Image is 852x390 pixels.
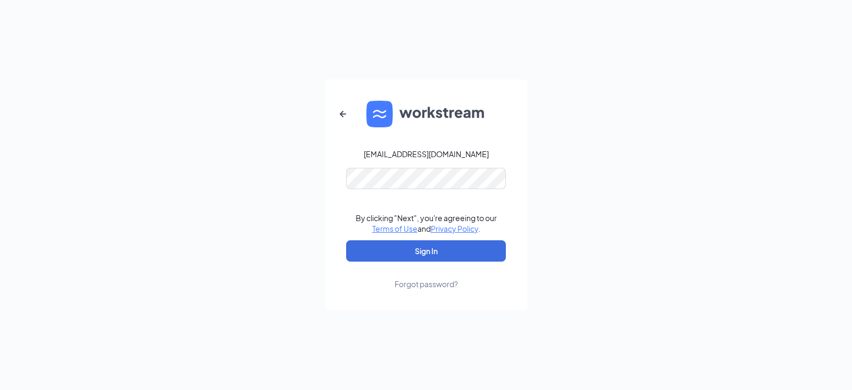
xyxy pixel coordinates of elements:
[330,101,356,127] button: ArrowLeftNew
[372,224,417,233] a: Terms of Use
[395,279,458,289] div: Forgot password?
[395,262,458,289] a: Forgot password?
[337,108,349,120] svg: ArrowLeftNew
[366,101,486,127] img: WS logo and Workstream text
[356,213,497,234] div: By clicking "Next", you're agreeing to our and .
[346,240,506,262] button: Sign In
[364,149,489,159] div: [EMAIL_ADDRESS][DOMAIN_NAME]
[431,224,478,233] a: Privacy Policy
